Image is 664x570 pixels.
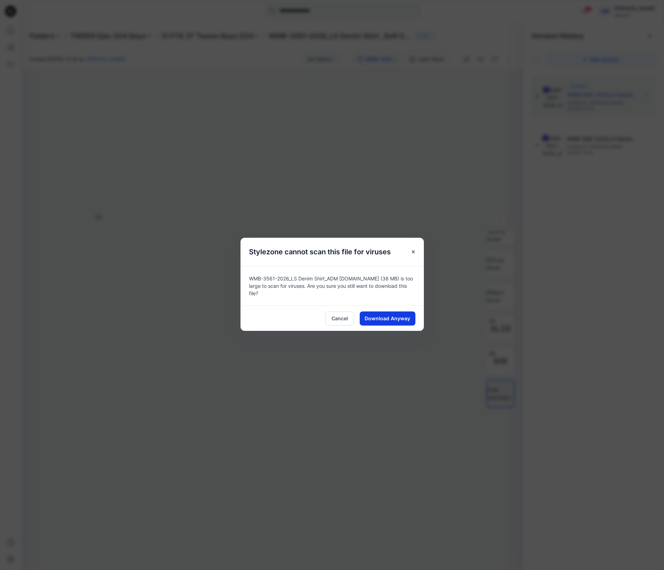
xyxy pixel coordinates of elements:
[325,311,354,326] button: Cancel
[360,311,415,326] button: Download Anyway
[240,266,424,305] div: WMB-3561-2026_LS Denim Shirt_ADM [DOMAIN_NAME] (38 MB) is too large to scan for viruses. Are you ...
[407,245,420,258] button: Close
[331,315,348,322] span: Cancel
[365,315,410,322] span: Download Anyway
[240,238,399,266] h5: Stylezone cannot scan this file for viruses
